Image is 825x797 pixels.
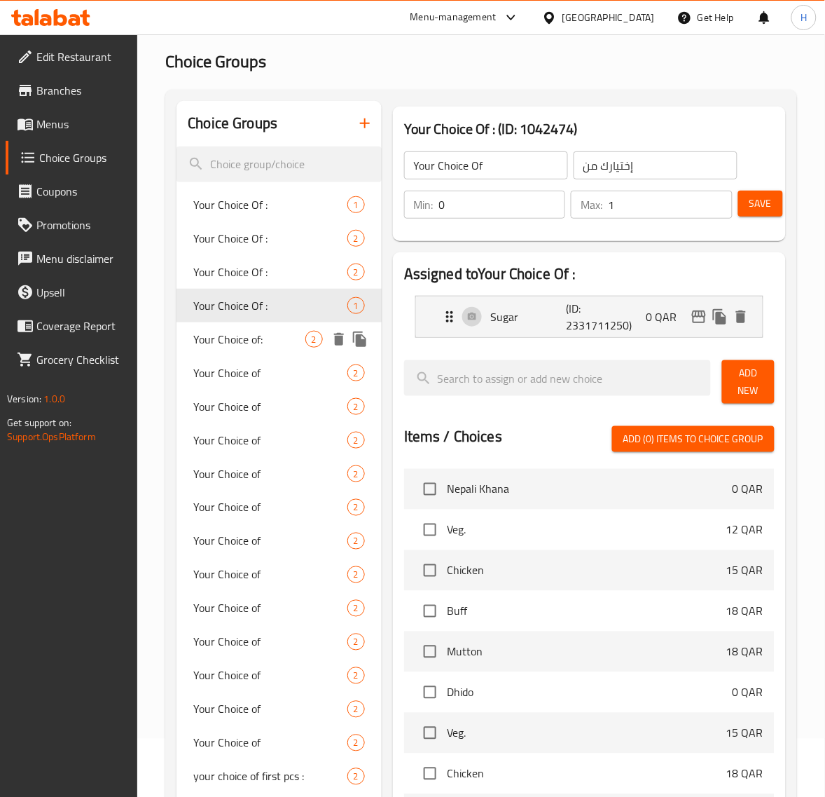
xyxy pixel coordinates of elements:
[726,643,763,660] p: 18 QAR
[347,768,365,785] div: Choices
[348,737,364,750] span: 2
[6,74,138,107] a: Branches
[6,40,138,74] a: Edit Restaurant
[348,501,364,515] span: 2
[709,306,730,327] button: duplicate
[415,475,445,504] span: Select choice
[347,196,365,213] div: Choices
[347,634,365,650] div: Choices
[176,322,382,356] div: Your Choice of:2deleteduplicate
[347,432,365,449] div: Choices
[349,329,370,350] button: duplicate
[726,725,763,742] p: 15 QAR
[36,217,127,233] span: Promotions
[36,48,127,65] span: Edit Restaurant
[491,308,567,325] p: Sugar
[733,481,763,498] p: 0 QAR
[416,297,763,337] div: Expand
[193,432,347,449] span: Your Choice of
[348,770,364,784] span: 2
[36,351,127,368] span: Grocery Checklist
[193,499,347,516] span: Your Choice of
[347,365,365,381] div: Choices
[348,703,364,716] span: 2
[415,718,445,748] span: Select choice
[404,360,711,396] input: search
[176,356,382,390] div: Your Choice of2
[404,118,775,140] h3: Your Choice Of : (ID: 1042474)
[566,300,616,334] p: (ID: 2331711250)
[43,390,65,408] span: 1.0.0
[176,423,382,457] div: Your Choice of2
[800,10,807,25] span: H
[305,331,323,348] div: Choices
[176,457,382,491] div: Your Choice of2
[415,597,445,626] span: Select choice
[415,637,445,667] span: Select choice
[176,255,382,289] div: Your Choice Of :2
[348,669,364,683] span: 2
[176,693,382,726] div: Your Choice of2
[415,515,445,545] span: Select choice
[193,701,347,718] span: Your Choice of
[36,284,127,301] span: Upsell
[6,175,138,208] a: Coupons
[6,208,138,242] a: Promotions
[347,398,365,415] div: Choices
[193,768,347,785] span: your choice of first pcs :
[7,428,96,446] a: Support.OpsPlatform
[749,195,772,212] span: Save
[6,343,138,376] a: Grocery Checklist
[328,329,349,350] button: delete
[448,725,726,742] span: Veg.
[410,9,497,26] div: Menu-management
[726,522,763,538] p: 12 QAR
[193,230,347,247] span: Your Choice Of :
[581,196,602,213] p: Max:
[448,684,733,701] span: Dhido
[347,667,365,684] div: Choices
[722,360,775,404] button: Add New
[347,701,365,718] div: Choices
[347,566,365,583] div: Choices
[726,562,763,579] p: 15 QAR
[176,147,382,182] input: search
[347,465,365,482] div: Choices
[414,196,434,213] p: Min:
[448,562,726,579] span: Chicken
[193,533,347,550] span: Your Choice of
[415,556,445,585] span: Select choice
[193,566,347,583] span: Your Choice of
[176,222,382,255] div: Your Choice Of :2
[733,365,763,400] span: Add New
[176,289,382,322] div: Your Choice Of :1
[193,465,347,482] span: Your Choice of
[176,524,382,558] div: Your Choice of2
[193,331,305,348] span: Your Choice of:
[348,434,364,447] span: 2
[7,390,41,408] span: Version:
[404,290,775,343] li: Expand
[348,602,364,615] span: 2
[193,600,347,617] span: Your Choice of
[348,535,364,548] span: 2
[347,264,365,280] div: Choices
[176,390,382,423] div: Your Choice of2
[193,735,347,751] span: Your Choice of
[738,191,783,217] button: Save
[415,759,445,789] span: Select choice
[36,183,127,200] span: Coupons
[415,678,445,707] span: Select choice
[176,760,382,793] div: your choice of first pcs :2
[448,522,726,538] span: Veg.
[6,107,138,141] a: Menus
[7,414,71,432] span: Get support on:
[176,625,382,659] div: Your Choice of2
[36,318,127,334] span: Coverage Report
[193,297,347,314] span: Your Choice Of :
[193,365,347,381] span: Your Choice of
[448,481,733,498] span: Nepali Khana
[36,250,127,267] span: Menu disclaimer
[612,426,775,452] button: Add (0) items to choice group
[306,333,322,346] span: 2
